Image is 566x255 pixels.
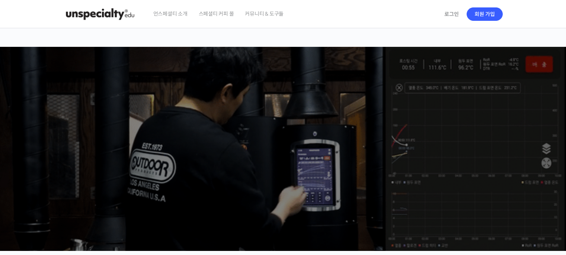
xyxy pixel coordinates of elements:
[467,7,503,21] a: 회원 가입
[440,6,463,23] a: 로그인
[7,114,559,151] p: [PERSON_NAME]을 다하는 당신을 위해, 최고와 함께 만든 커피 클래스
[7,155,559,165] p: 시간과 장소에 구애받지 않고, 검증된 커리큘럼으로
